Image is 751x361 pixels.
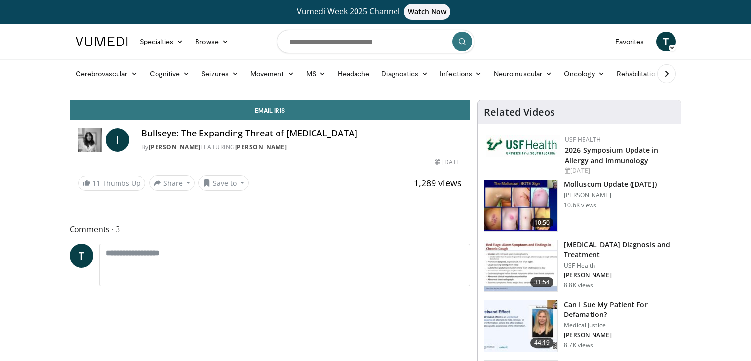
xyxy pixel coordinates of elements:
[564,271,675,279] p: [PERSON_NAME]
[484,180,675,232] a: 10:50 Molluscum Update ([DATE]) [PERSON_NAME] 10.6K views
[484,300,557,352] img: 50d22204-cc18-4df3-8da3-77ec835a907d.150x105_q85_crop-smart_upscale.jpg
[92,179,100,188] span: 11
[70,244,93,268] a: T
[484,106,555,118] h4: Related Videos
[564,191,657,199] p: [PERSON_NAME]
[484,240,557,292] img: 912d4c0c-18df-4adc-aa60-24f51820003e.150x105_q85_crop-smart_upscale.jpg
[332,64,376,84] a: Headache
[300,64,332,84] a: MS
[414,177,462,189] span: 1,289 views
[134,32,190,51] a: Specialties
[564,321,675,329] p: Medical Justice
[277,30,474,53] input: Search topics, interventions
[484,240,675,292] a: 31:54 [MEDICAL_DATA] Diagnosis and Treatment USF Health [PERSON_NAME] 8.8K views
[564,300,675,319] h3: Can I Sue My Patient For Defamation?
[70,64,144,84] a: Cerebrovascular
[149,175,195,191] button: Share
[76,37,128,46] img: VuMedi Logo
[611,64,665,84] a: Rehabilitation
[144,64,196,84] a: Cognitive
[609,32,650,51] a: Favorites
[486,135,560,157] img: 6ba8804a-8538-4002-95e7-a8f8012d4a11.png.150x105_q85_autocrop_double_scale_upscale_version-0.2.jpg
[656,32,676,51] a: T
[564,331,675,339] p: [PERSON_NAME]
[564,180,657,189] h3: Molluscum Update ([DATE])
[434,64,488,84] a: Infections
[189,32,235,51] a: Browse
[141,143,462,152] div: By FEATURING
[375,64,434,84] a: Diagnostics
[77,4,674,20] a: Vumedi Week 2025 ChannelWatch Now
[141,128,462,139] h4: Bullseye: The Expanding Threat of [MEDICAL_DATA]
[564,201,596,209] p: 10.6K views
[564,262,675,270] p: USF Health
[235,143,287,151] a: [PERSON_NAME]
[70,223,471,236] span: Comments 3
[564,240,675,260] h3: [MEDICAL_DATA] Diagnosis and Treatment
[565,166,673,175] div: [DATE]
[488,64,558,84] a: Neuromuscular
[78,176,145,191] a: 11 Thumbs Up
[244,64,300,84] a: Movement
[558,64,611,84] a: Oncology
[564,281,593,289] p: 8.8K views
[78,128,102,152] img: Dr. Iris Gorfinkel
[70,100,470,120] a: Email Iris
[198,175,249,191] button: Save to
[530,218,554,227] span: 10:50
[149,143,201,151] a: [PERSON_NAME]
[484,300,675,352] a: 44:19 Can I Sue My Patient For Defamation? Medical Justice [PERSON_NAME] 8.7K views
[106,128,129,152] a: I
[297,6,455,17] span: Vumedi Week 2025 Channel
[565,135,601,144] a: USF Health
[404,4,451,20] span: Watch Now
[565,145,658,165] a: 2026 Symposium Update in Allergy and Immunology
[564,341,593,349] p: 8.7K views
[530,338,554,348] span: 44:19
[435,158,462,167] div: [DATE]
[484,180,557,231] img: f51b4d6d-4f3a-4ff8-aca7-3ff3d12b1e6d.150x105_q85_crop-smart_upscale.jpg
[196,64,244,84] a: Seizures
[530,277,554,287] span: 31:54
